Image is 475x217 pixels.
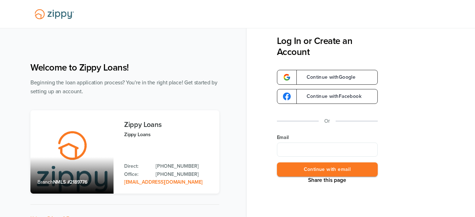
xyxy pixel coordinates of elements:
button: Continue with email [277,162,378,177]
span: Branch [37,179,53,185]
img: google-logo [283,73,291,81]
p: Zippy Loans [124,130,212,139]
input: Email Address [277,143,378,157]
img: Lender Logo [30,6,78,22]
img: google-logo [283,93,291,100]
p: Office: [124,171,149,178]
button: Share This Page [306,177,348,184]
span: Beginning the loan application process? You're in the right place! Get started by setting up an a... [30,79,218,95]
span: NMLS #2189776 [53,179,87,185]
a: Direct Phone: 512-975-2947 [156,162,212,170]
h3: Zippy Loans [124,121,212,129]
label: Email [277,134,378,141]
h3: Log In or Create an Account [277,35,378,57]
a: google-logoContinue withFacebook [277,89,378,104]
span: Continue with Facebook [300,94,361,99]
span: Continue with Google [300,75,356,80]
p: Or [324,117,330,126]
a: Email Address: zippyguide@zippymh.com [124,179,203,185]
h1: Welcome to Zippy Loans! [30,62,219,73]
p: Direct: [124,162,149,170]
a: Office Phone: 512-975-2947 [156,171,212,178]
a: google-logoContinue withGoogle [277,70,378,85]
